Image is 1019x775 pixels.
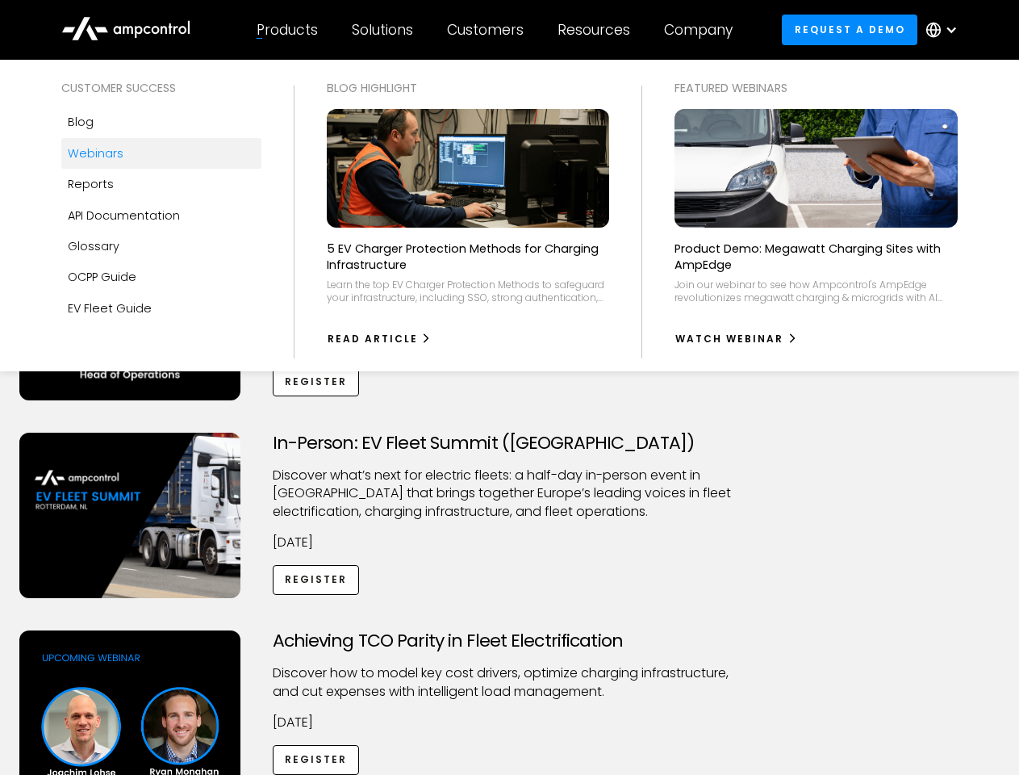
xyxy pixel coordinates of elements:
div: watch webinar [675,332,783,346]
div: Webinars [68,145,123,162]
div: OCPP Guide [68,268,136,286]
a: Glossary [61,231,261,262]
div: Customer success [61,79,261,97]
div: Company [664,21,733,39]
div: Resources [558,21,630,39]
p: Product Demo: Megawatt Charging Sites with AmpEdge [674,241,958,273]
p: Discover how to model key cost drivers, optimize charging infrastructure, and cut expenses with i... [273,664,747,701]
div: Products [257,21,318,39]
a: Webinars [61,138,261,169]
a: Register [273,367,360,396]
a: watch webinar [674,326,798,352]
div: Blog Highlight [327,79,610,97]
a: Request a demo [782,15,917,44]
div: Blog [68,113,94,131]
div: Learn the top EV Charger Protection Methods to safeguard your infrastructure, including SSO, stro... [327,279,610,304]
div: Read Article [328,332,418,346]
a: Register [273,745,360,775]
a: Reports [61,169,261,199]
a: EV Fleet Guide [61,293,261,324]
p: 5 EV Charger Protection Methods for Charging Infrastructure [327,241,610,273]
div: Glossary [68,237,119,255]
div: Featured webinars [674,79,958,97]
p: [DATE] [273,534,747,551]
div: Customers [447,21,524,39]
div: Reports [68,175,114,193]
a: OCPP Guide [61,262,261,292]
a: Register [273,565,360,595]
p: [DATE] [273,714,747,731]
p: ​Discover what’s next for electric fleets: a half-day in-person event in [GEOGRAPHIC_DATA] that b... [273,467,747,521]
div: Join our webinar to see how Ampcontrol's AmpEdge revolutionizes megawatt charging & microgrids wi... [674,279,958,304]
a: Blog [61,107,261,137]
div: Solutions [352,21,413,39]
a: API Documentation [61,200,261,231]
div: EV Fleet Guide [68,300,152,317]
div: API Documentation [68,207,180,224]
h3: Achieving TCO Parity in Fleet Electrification [273,630,747,651]
h3: In-Person: EV Fleet Summit ([GEOGRAPHIC_DATA]) [273,433,747,454]
a: Read Article [327,326,432,352]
